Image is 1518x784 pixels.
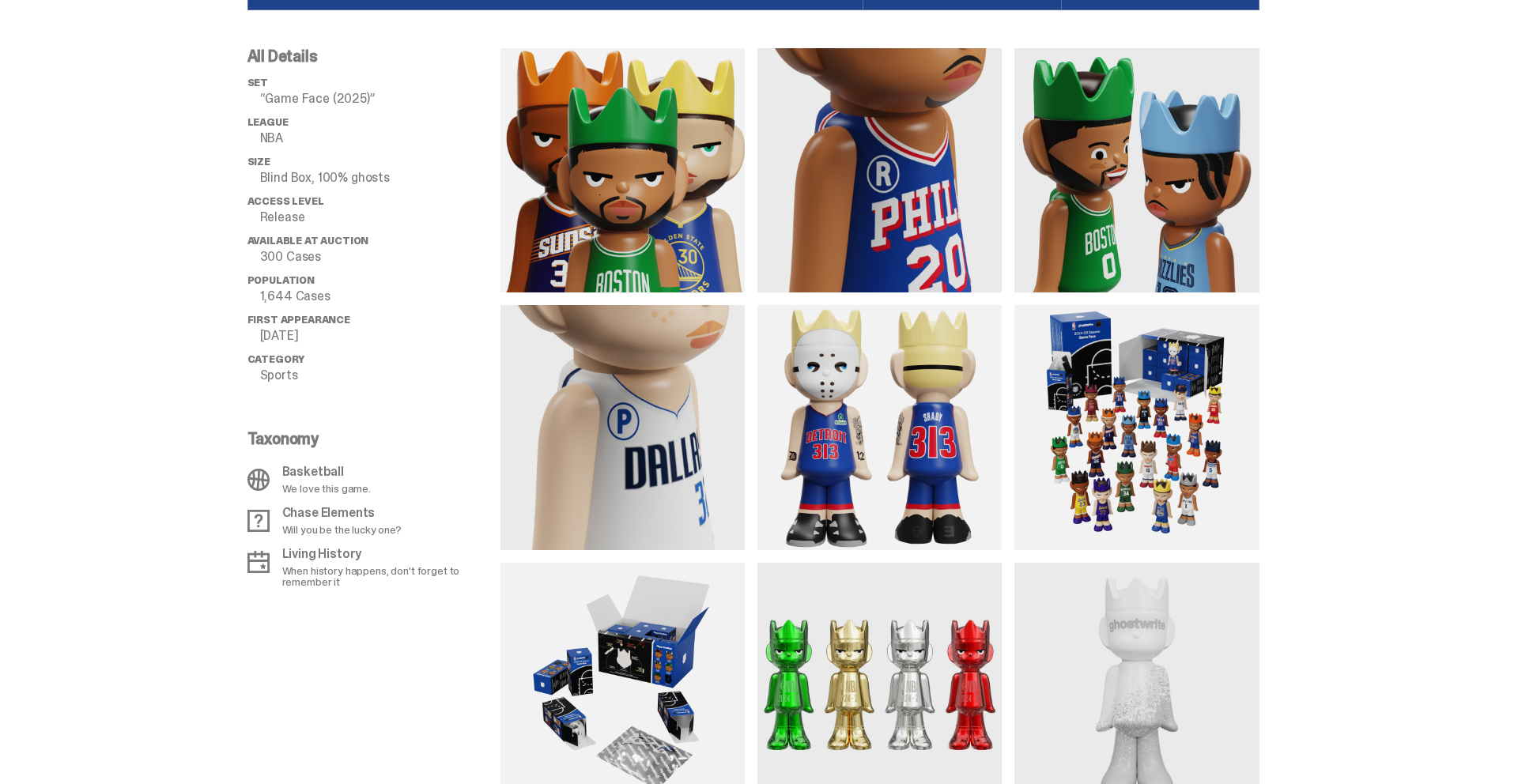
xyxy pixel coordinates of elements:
span: Size [247,155,270,168]
p: When history happens, don't forget to remember it [282,565,491,587]
p: Taxonomy [247,431,491,447]
p: Chase Elements [282,507,402,519]
p: Living History [282,548,491,560]
span: Population [247,273,315,287]
p: “Game Face (2025)” [260,92,500,105]
p: NBA [260,132,500,145]
img: media gallery image [500,305,745,549]
p: Release [260,211,500,224]
p: Sports [260,369,500,382]
p: 1,644 Cases [260,290,500,303]
span: Category [247,352,305,366]
span: First Appearance [247,313,350,326]
img: media gallery image [500,48,745,292]
p: All Details [247,48,500,64]
img: media gallery image [757,48,1002,292]
img: media gallery image [1014,48,1259,292]
img: media gallery image [757,305,1002,549]
span: set [247,76,269,89]
span: League [247,115,289,129]
span: Available at Auction [247,234,369,247]
img: media gallery image [1014,305,1259,549]
p: 300 Cases [260,251,500,263]
span: Access Level [247,194,324,208]
p: Basketball [282,465,371,478]
p: [DATE] [260,330,500,342]
p: Will you be the lucky one? [282,524,402,535]
p: Blind Box, 100% ghosts [260,171,500,184]
p: We love this game. [282,483,371,494]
